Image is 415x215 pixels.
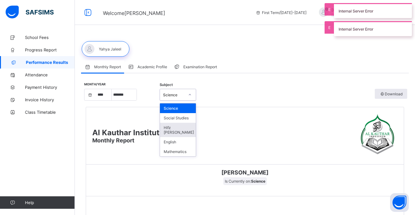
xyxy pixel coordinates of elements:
[334,3,412,18] div: Internal Server Error
[91,169,399,176] span: [PERSON_NAME]
[256,10,306,15] span: session/term information
[26,60,75,65] span: Performance Results
[25,47,75,52] span: Progress Report
[25,72,75,77] span: Attendance
[160,113,196,123] div: Social Studies
[183,64,217,69] span: Examination Report
[379,92,403,96] span: Download
[6,6,54,19] img: safsims
[223,177,267,185] span: Is Currently on:
[25,200,75,205] span: Help
[92,137,134,144] span: Monthly Report
[94,64,121,69] span: Monthly Report
[25,85,75,90] span: Payment History
[160,137,196,147] div: English
[163,93,185,97] div: Science
[160,147,196,156] div: Mathematics
[160,123,196,137] div: Hifz [PERSON_NAME]
[334,21,412,36] div: Internal Server Error
[251,179,265,184] b: Science
[25,110,75,115] span: Class Timetable
[25,97,75,102] span: Invoice History
[103,10,165,16] span: Welcome [PERSON_NAME]
[160,83,173,87] span: Subject
[138,64,167,69] span: Academic Profile
[390,193,409,212] button: Open asap
[25,35,75,40] span: School Fees
[160,103,196,113] div: Science
[313,7,400,18] div: SaifJaleel
[84,82,106,86] span: Month/Year
[358,113,398,157] img: Al Kauthar Institute
[92,128,164,137] span: Al Kauthar Institute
